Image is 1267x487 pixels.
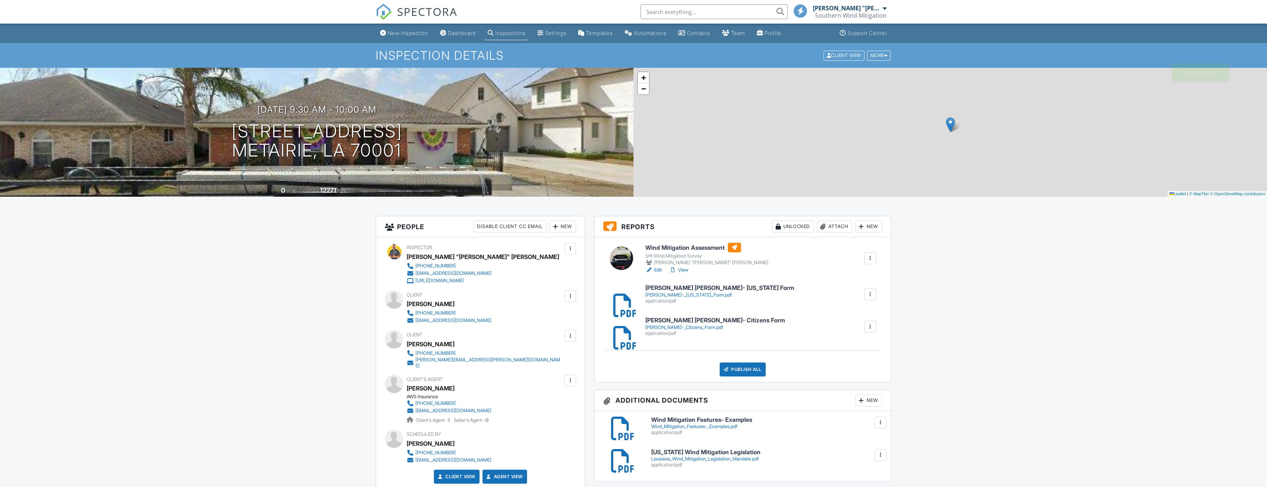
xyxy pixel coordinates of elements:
[415,357,562,369] div: [PERSON_NAME][EMAIL_ADDRESS][PERSON_NAME][DOMAIN_NAME]
[407,400,491,407] a: [PHONE_NUMBER]
[376,216,585,237] h3: People
[448,30,476,36] div: Dashboard
[397,4,457,19] span: SPECTORA
[257,105,376,115] h3: [DATE] 9:30 am - 10:00 am
[640,4,788,19] input: Search everything...
[645,298,794,304] div: application/pdf
[669,266,688,274] a: View
[415,450,456,456] div: [PHONE_NUMBER]
[407,357,562,369] a: [PERSON_NAME][EMAIL_ADDRESS][PERSON_NAME][DOMAIN_NAME]
[824,50,864,60] div: Client View
[545,30,566,36] div: Settings
[813,4,881,12] div: [PERSON_NAME] "[PERSON_NAME]" [PERSON_NAME]
[286,188,296,194] span: sq. ft.
[376,49,891,62] h1: Inspection Details
[337,188,347,194] span: sq.ft.
[817,221,852,232] div: Attach
[415,318,491,323] div: [EMAIL_ADDRESS][DOMAIN_NAME]
[645,317,785,324] h6: [PERSON_NAME] [PERSON_NAME]- Citizens Form
[720,362,766,376] div: Publish All
[474,221,546,232] div: Disable Client CC Email
[407,383,454,394] a: [PERSON_NAME]
[586,30,613,36] div: Templates
[645,317,785,336] a: [PERSON_NAME] [PERSON_NAME]- Citizens Form [PERSON_NAME]-_Citizens_Form.pdf application/pdf
[436,473,475,480] a: Client View
[651,424,882,430] div: Wind_Mitigation_Features-_Examples.pdf
[645,330,785,336] div: application/pdf
[634,30,667,36] div: Automations
[765,30,781,36] div: Profile
[645,243,768,266] a: Wind Mitigation Assessment SHI Wind Mitigation Survey [PERSON_NAME] "[PERSON_NAME]" [PERSON_NAME]
[407,339,454,350] div: [PERSON_NAME]
[232,122,402,161] h1: [STREET_ADDRESS] Metairie, LA 70001
[645,266,662,274] a: Edit
[415,278,464,284] div: [URL][DOMAIN_NAME]
[376,10,457,25] a: SPECTORA
[549,221,576,232] div: New
[407,456,491,464] a: [EMAIL_ADDRESS][DOMAIN_NAME]
[641,84,646,93] span: −
[687,30,710,36] div: Contacts
[415,400,456,406] div: [PHONE_NUMBER]
[448,417,450,423] strong: 1
[594,216,891,237] h3: Reports
[815,12,887,19] div: Southern Wind Mitigation
[575,27,616,40] a: Templates
[407,298,454,309] div: [PERSON_NAME]
[281,186,285,194] div: 0
[645,285,794,304] a: [PERSON_NAME] [PERSON_NAME]- [US_STATE] Form [PERSON_NAME]-_[US_STATE]_Form.pdf application/pdf
[454,417,488,423] span: Seller's Agent -
[731,30,745,36] div: Team
[407,270,553,277] a: [EMAIL_ADDRESS][DOMAIN_NAME]
[407,407,491,414] a: [EMAIL_ADDRESS][DOMAIN_NAME]
[837,27,890,40] a: Support Center
[407,394,497,400] div: AWS Insurance
[855,395,882,406] div: New
[415,350,456,356] div: [PHONE_NUMBER]
[415,457,491,463] div: [EMAIL_ADDRESS][DOMAIN_NAME]
[651,417,882,435] a: Wind Mitigation Features- Examples Wind_Mitigation_Features-_Examples.pdf application/pdf
[320,186,336,194] div: 12271
[407,350,562,357] a: [PHONE_NUMBER]
[754,27,784,40] a: Company Profile
[651,449,882,468] a: [US_STATE] Wind Mitigation Legislation Lousiana_Wind_Mitigation_Legislation_Mandate.pdf applicati...
[415,263,456,269] div: [PHONE_NUMBER]
[377,27,431,40] a: New Inspection
[485,473,523,480] a: Agent View
[415,270,491,276] div: [EMAIL_ADDRESS][DOMAIN_NAME]
[415,310,456,316] div: [PHONE_NUMBER]
[534,27,569,40] a: Settings
[651,456,882,462] div: Lousiana_Wind_Mitigation_Legislation_Mandate.pdf
[641,73,646,82] span: +
[495,30,526,36] div: Inspections
[407,251,559,262] div: [PERSON_NAME] "[PERSON_NAME]" [PERSON_NAME]
[651,417,882,423] h6: Wind Mitigation Features- Examples
[407,376,443,382] span: Client's Agent
[675,27,713,40] a: Contacts
[823,52,866,58] a: Client View
[719,27,748,40] a: Team
[1189,192,1209,196] a: © MapTiler
[416,417,451,423] span: Client's Agent -
[1172,63,1229,81] div: File attached!
[407,292,422,298] span: Client
[638,72,649,83] a: Zoom in
[485,417,488,423] strong: 0
[1187,192,1188,196] span: |
[376,4,392,20] img: The Best Home Inspection Software - Spectora
[485,27,529,40] a: Inspections
[645,259,768,266] div: [PERSON_NAME] "[PERSON_NAME]" [PERSON_NAME]
[437,27,479,40] a: Dashboard
[645,285,794,291] h6: [PERSON_NAME] [PERSON_NAME]- [US_STATE] Form
[407,431,441,437] span: Scheduled By
[645,243,768,252] h6: Wind Mitigation Assessment
[1210,192,1265,196] a: © OpenStreetMap contributors
[651,430,882,435] div: application/pdf
[407,309,491,317] a: [PHONE_NUMBER]
[407,332,422,337] span: Client
[855,221,882,232] div: New
[638,83,649,94] a: Zoom out
[867,50,891,60] div: More
[407,438,454,449] div: [PERSON_NAME]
